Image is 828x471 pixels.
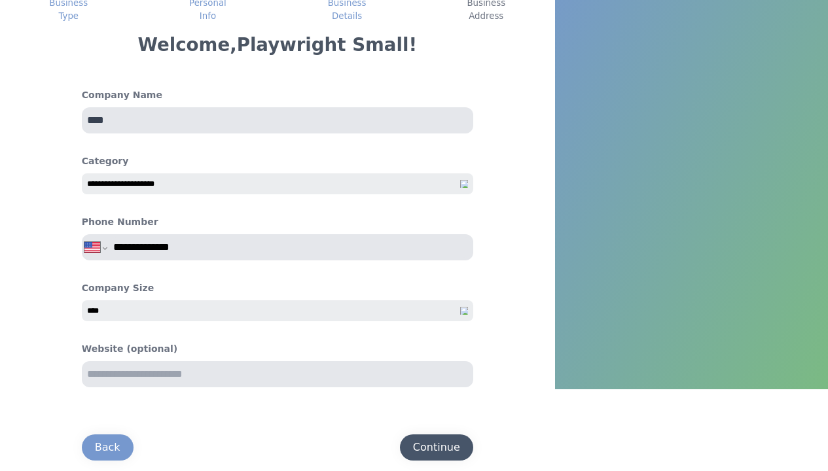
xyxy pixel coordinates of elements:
[82,342,473,356] h4: Website (optional)
[413,440,460,455] div: Continue
[400,434,473,461] button: Continue
[82,154,473,168] h4: Category
[82,281,473,295] h4: Company Size
[82,215,158,229] h4: Phone Number
[82,88,473,102] h4: Company Name
[82,434,134,461] button: Back
[137,33,417,57] h3: Welcome, Playwright Small !
[95,440,120,455] div: Back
